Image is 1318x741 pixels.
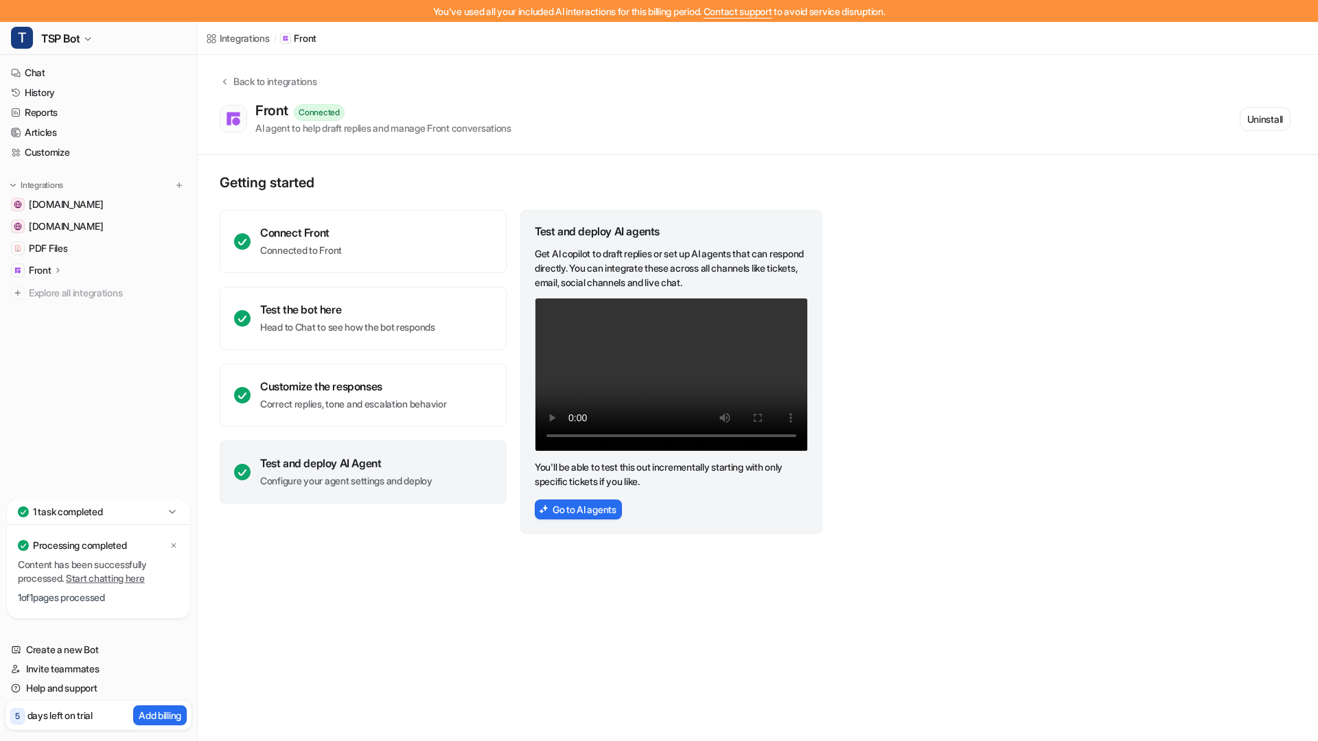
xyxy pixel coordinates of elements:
[11,286,25,300] img: explore all integrations
[294,32,316,45] p: Front
[260,456,432,470] div: Test and deploy AI Agent
[14,222,22,231] img: www.tsp-erm.com
[5,239,192,258] a: PDF FilesPDF Files
[260,397,446,411] p: Correct replies, tone and escalation behavior
[282,35,289,42] img: Front icon
[5,83,192,102] a: History
[133,705,187,725] button: Add billing
[33,539,126,552] p: Processing completed
[274,32,277,45] span: /
[11,27,33,49] span: T
[704,5,772,17] span: Contact support
[5,195,192,214] a: www.twostrokeperformance.com.au[DOMAIN_NAME]
[535,298,808,451] video: Your browser does not support the video tag.
[139,708,181,722] p: Add billing
[5,178,67,192] button: Integrations
[539,504,548,514] img: AiAgentsIcon
[294,104,345,121] div: Connected
[1240,107,1291,131] button: Uninstall
[29,282,186,304] span: Explore all integrations
[41,29,80,48] span: TSP Bot
[5,283,192,303] a: Explore all integrations
[229,74,316,89] div: Back to integrations
[14,244,22,252] img: PDF Files
[18,591,179,604] p: 1 of 1 pages processed
[21,180,63,191] p: Integrations
[535,246,808,290] p: Get AI copilot to draft replies or set up AI agents that can respond directly. You can integrate ...
[260,244,342,257] p: Connected to Front
[280,32,316,45] a: Front iconFront
[33,505,103,519] p: 1 task completed
[220,31,270,45] div: Integrations
[14,200,22,209] img: www.twostrokeperformance.com.au
[15,710,20,722] p: 5
[260,474,432,488] p: Configure your agent settings and deploy
[255,121,511,135] div: AI agent to help draft replies and manage Front conversations
[535,224,808,238] div: Test and deploy AI agents
[29,198,103,211] span: [DOMAIN_NAME]
[5,103,192,122] a: Reports
[5,143,192,162] a: Customize
[220,174,824,191] p: Getting started
[5,640,192,659] a: Create a new Bot
[29,263,51,277] p: Front
[260,320,435,334] p: Head to Chat to see how the bot responds
[206,31,270,45] a: Integrations
[18,558,179,585] p: Content has been successfully processed.
[29,220,103,233] span: [DOMAIN_NAME]
[174,180,184,190] img: menu_add.svg
[29,242,67,255] span: PDF Files
[535,460,808,489] p: You'll be able to test this out incrementally starting with only specific tickets if you like.
[220,74,316,102] button: Back to integrations
[224,109,243,128] img: Front
[8,180,18,190] img: expand menu
[5,659,192,679] a: Invite teammates
[5,679,192,698] a: Help and support
[5,63,192,82] a: Chat
[535,499,622,519] button: Go to AI agents
[5,217,192,236] a: www.tsp-erm.com[DOMAIN_NAME]
[260,379,446,393] div: Customize the responses
[66,572,145,584] a: Start chatting here
[255,102,294,119] div: Front
[14,266,22,274] img: Front
[260,226,342,239] div: Connect Front
[260,303,435,316] div: Test the bot here
[5,123,192,142] a: Articles
[27,708,93,722] p: days left on trial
